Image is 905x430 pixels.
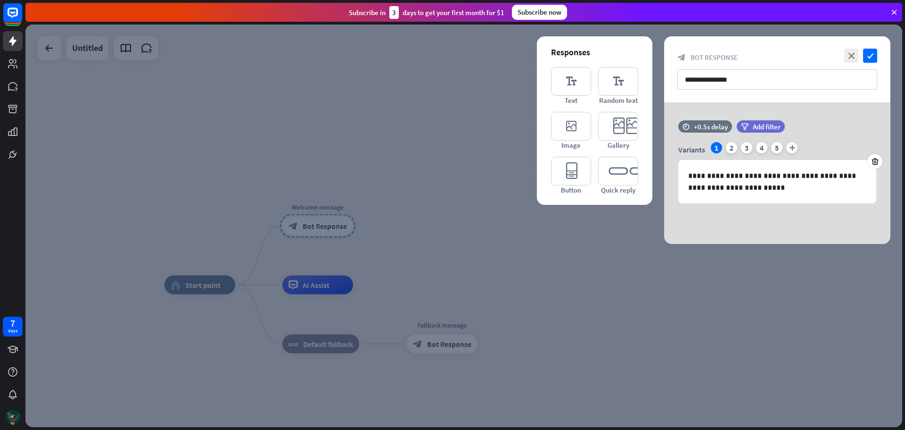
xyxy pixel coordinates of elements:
i: close [844,49,858,63]
span: Add filter [753,122,781,131]
a: 7 days [3,317,23,337]
div: Subscribe in days to get your first month for $1 [349,6,504,19]
div: 3 [389,6,399,19]
div: 7 [10,319,15,328]
div: 5 [771,142,782,153]
i: filter [741,123,749,130]
div: 3 [741,142,752,153]
button: Open LiveChat chat widget [8,4,36,32]
div: days [8,328,17,334]
i: check [863,49,877,63]
i: time [683,123,690,130]
div: Subscribe now [512,5,567,20]
span: Variants [678,145,705,154]
span: Bot Response [691,53,738,62]
div: 2 [726,142,737,153]
div: +0.5s delay [694,122,728,131]
i: plus [786,142,798,153]
div: 1 [711,142,722,153]
i: block_bot_response [677,53,686,62]
div: 4 [756,142,767,153]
